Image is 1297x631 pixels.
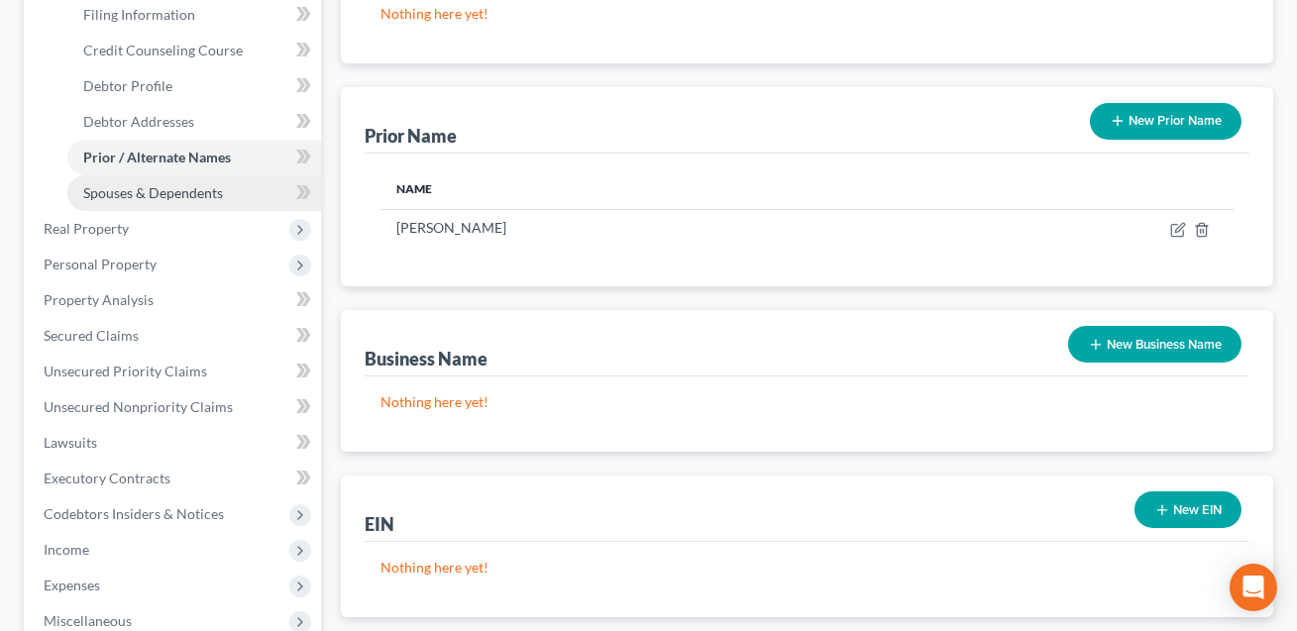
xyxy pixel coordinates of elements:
p: Nothing here yet! [380,392,1234,412]
span: Filing Information [83,6,195,23]
p: Nothing here yet! [380,4,1234,24]
div: Prior Name [365,124,457,148]
div: Open Intercom Messenger [1230,564,1277,611]
th: Name [380,169,927,209]
span: Executory Contracts [44,470,170,486]
td: [PERSON_NAME] [380,209,927,247]
a: Debtor Addresses [67,104,321,140]
a: Debtor Profile [67,68,321,104]
p: Nothing here yet! [380,558,1234,578]
a: Property Analysis [28,282,321,318]
a: Executory Contracts [28,461,321,496]
span: Secured Claims [44,327,139,344]
a: Unsecured Nonpriority Claims [28,389,321,425]
span: Real Property [44,220,129,237]
span: Expenses [44,577,100,593]
span: Prior / Alternate Names [83,149,231,165]
a: Credit Counseling Course [67,33,321,68]
span: Income [44,541,89,558]
span: Codebtors Insiders & Notices [44,505,224,522]
button: New Business Name [1068,326,1242,363]
div: Business Name [365,347,487,370]
span: Credit Counseling Course [83,42,243,58]
span: Spouses & Dependents [83,184,223,201]
button: New Prior Name [1090,103,1242,140]
a: Lawsuits [28,425,321,461]
a: Unsecured Priority Claims [28,354,321,389]
button: New EIN [1135,491,1242,528]
span: Unsecured Nonpriority Claims [44,398,233,415]
a: Prior / Alternate Names [67,140,321,175]
span: Lawsuits [44,434,97,451]
span: Personal Property [44,256,157,272]
span: Debtor Addresses [83,113,194,130]
span: Unsecured Priority Claims [44,363,207,379]
span: Miscellaneous [44,612,132,629]
span: Debtor Profile [83,77,172,94]
a: Secured Claims [28,318,321,354]
a: Spouses & Dependents [67,175,321,211]
div: EIN [365,512,394,536]
span: Property Analysis [44,291,154,308]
